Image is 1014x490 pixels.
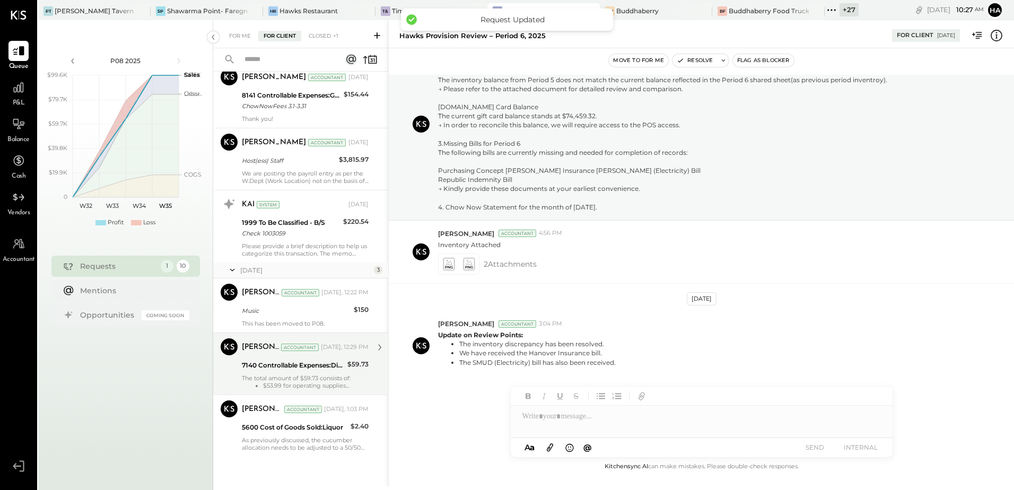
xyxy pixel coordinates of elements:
[553,389,567,403] button: Underline
[438,203,887,212] div: 4. Chow Now Statement for the month of [DATE].
[438,331,523,339] strong: Update on Review Points:
[324,405,369,414] div: [DATE], 1:03 PM
[242,305,351,316] div: Music
[242,115,369,122] div: Thank you!
[108,218,124,227] div: Profit
[438,229,494,238] span: [PERSON_NAME]
[530,442,535,452] span: a
[242,242,369,257] div: Please provide a brief description to help us categorize this transaction. The memo might be help...
[438,240,501,249] p: Inventory Attached
[142,310,189,320] div: Coming Soon
[381,6,390,16] div: T&
[521,389,535,403] button: Bold
[242,360,344,371] div: 7140 Controllable Expenses:Direct Operating Expenses:Operating Supplies
[242,137,306,148] div: [PERSON_NAME]
[610,389,624,403] button: Ordered List
[840,3,859,16] div: + 27
[48,144,67,152] text: $39.8K
[569,389,583,403] button: Strikethrough
[616,6,659,15] div: Buddhaberry
[242,422,347,433] div: 5600 Cost of Goods Sold:Liquor
[733,54,794,67] button: Flag as Blocker
[80,261,155,272] div: Requests
[539,320,562,328] span: 3:04 PM
[422,15,602,24] div: Request Updated
[242,217,340,228] div: 1999 To Be Classified - B/S
[161,260,173,273] div: 1
[303,31,344,41] div: Closed
[81,56,171,65] div: P08 2025
[106,202,119,209] text: W33
[321,343,369,352] div: [DATE], 12:29 PM
[897,31,933,40] div: For Client
[343,216,369,227] div: $220.54
[3,255,35,265] span: Accountant
[284,406,322,413] div: Accountant
[351,421,369,432] div: $2.40
[438,319,494,328] span: [PERSON_NAME]
[321,288,369,297] div: [DATE], 12:22 PM
[1,187,37,218] a: Vendors
[399,31,546,41] div: Hawks Provision Review – Period 6, 2025
[242,320,369,327] div: This has been moved to P08.
[339,154,369,165] div: $3,815.97
[927,5,984,15] div: [DATE]
[156,6,165,16] div: SP
[268,6,278,16] div: HR
[80,285,184,296] div: Mentions
[348,73,369,82] div: [DATE]
[64,193,67,200] text: 0
[344,89,369,100] div: $154.44
[499,230,536,237] div: Accountant
[12,172,25,181] span: Cash
[7,135,30,145] span: Balance
[242,374,369,389] div: The total amount of $59.73 consists of: Please note that the tax only applies to the operating su...
[242,155,336,166] div: Host(ess) Staff
[279,6,338,15] div: Hawks Restaurant
[891,49,914,212] span: (edited)
[7,208,30,218] span: Vendors
[308,74,346,81] div: Accountant
[80,310,136,320] div: Opportunities
[9,62,29,72] span: Queue
[729,6,809,15] div: Buddhaberry Food Truck
[242,287,279,298] div: [PERSON_NAME]
[13,99,25,108] span: P&L
[348,200,369,209] div: [DATE]
[184,171,202,178] text: COGS
[537,389,551,403] button: Italic
[49,169,67,176] text: $19.9K
[143,218,155,227] div: Loss
[539,229,562,238] span: 4:56 PM
[47,71,67,78] text: $99.6K
[242,404,282,415] div: [PERSON_NAME]
[354,304,369,315] div: $150
[242,228,340,239] div: Check 1003059
[718,6,727,16] div: BF
[263,382,369,389] li: $53.99 for operating supplies
[48,95,67,103] text: $79.7K
[1,151,37,181] a: Cash
[459,339,616,348] li: The inventory discrepancy has been resolved.
[184,90,200,98] text: Labor
[48,120,67,127] text: $59.7K
[240,266,371,275] div: [DATE]
[80,202,92,209] text: W32
[242,342,279,353] div: [PERSON_NAME]
[521,442,538,453] button: Aa
[1,41,37,72] a: Queue
[347,359,369,370] div: $59.73
[333,32,338,40] span: +1
[1,77,37,108] a: P&L
[242,199,255,210] div: KAI
[184,71,200,78] text: Sales
[459,348,616,357] li: We have received the Hanover Insurance bill.
[438,48,887,212] p: Please see below the observations and action items from the Hawks Provision review for Period 6, ...
[583,442,592,452] span: @
[1,234,37,265] a: Accountant
[1,114,37,145] a: Balance
[937,32,955,39] div: [DATE]
[794,440,836,454] button: SEND
[348,138,369,147] div: [DATE]
[499,320,536,328] div: Accountant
